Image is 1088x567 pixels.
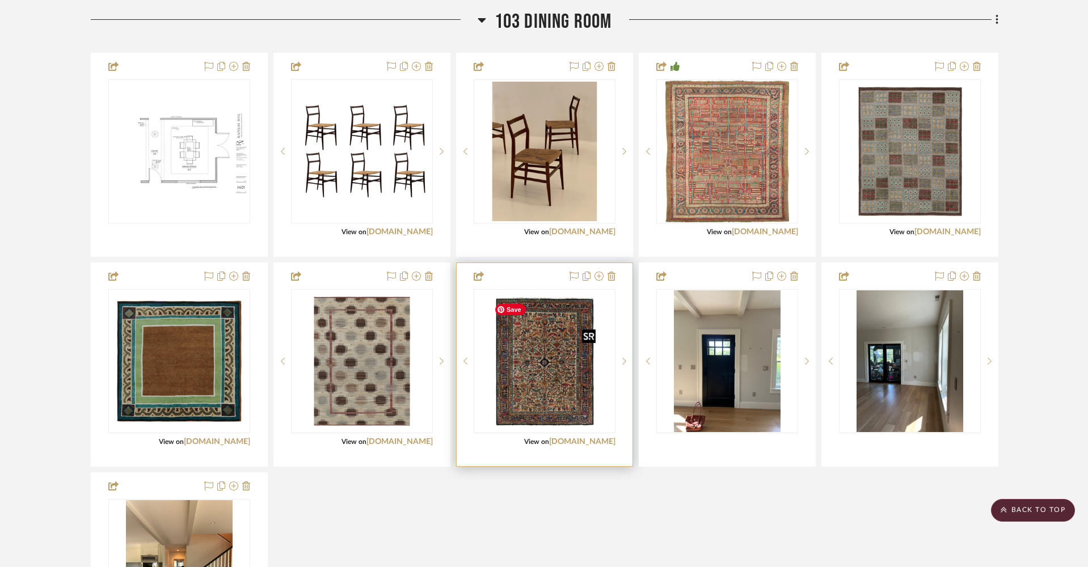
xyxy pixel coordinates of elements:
[857,290,963,432] img: Dining Room
[549,438,615,446] a: [DOMAIN_NAME]
[840,80,980,223] div: 0
[674,290,781,432] img: Entry
[341,438,366,445] span: View on
[490,290,600,432] img: Vintage European Carpet
[991,499,1075,522] scroll-to-top-button: BACK TO TOP
[159,438,184,445] span: View on
[657,290,798,433] div: 0
[474,80,615,223] div: 0
[495,304,526,315] span: Save
[665,81,788,222] img: Antique Persian Bakshaish Carpet
[366,438,433,446] a: [DOMAIN_NAME]
[914,228,981,236] a: [DOMAIN_NAME]
[109,293,249,429] img: Frontière
[852,81,968,222] img: Tiles
[292,290,432,433] div: 0
[109,290,250,433] div: 0
[889,229,914,235] span: View on
[292,94,432,210] img: Gio Ponti 699 “Superleggera” Dining Chairs for Cassina, 1957, Set of 6
[184,438,250,446] a: [DOMAIN_NAME]
[524,229,549,235] span: View on
[549,228,615,236] a: [DOMAIN_NAME]
[307,290,417,432] img: Scandinavian Flatweave
[657,80,798,223] div: 0
[707,229,732,235] span: View on
[475,82,614,221] img: Leggera Dining Chairs by Gio Ponti for Cassina, 1970s, Set of 6
[109,107,249,197] img: 25.09.25 Entry 101 & Dining Room 103 Plans
[524,438,549,445] span: View on
[474,290,615,433] div: 0
[732,228,798,236] a: [DOMAIN_NAME]
[341,229,366,235] span: View on
[495,10,612,34] span: 103 Dining Room
[366,228,433,236] a: [DOMAIN_NAME]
